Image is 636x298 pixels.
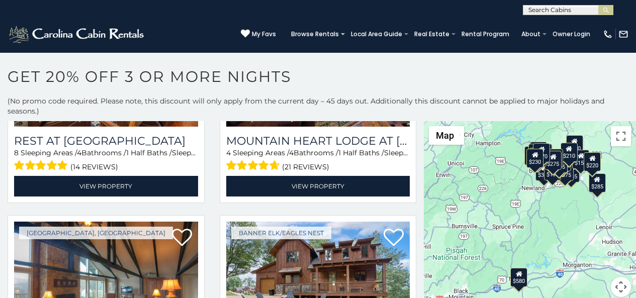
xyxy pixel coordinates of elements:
span: 1 Half Baths / [126,148,172,157]
span: daily [68,115,82,122]
div: $295 [524,146,541,165]
div: $150 [572,150,589,169]
button: Map camera controls [611,277,631,297]
span: My Favs [252,30,276,39]
a: Local Area Guide [346,27,407,41]
span: (21 reviews) [282,160,329,173]
span: 8 [14,148,19,157]
img: phone-regular-white.png [603,29,613,39]
div: $230 [566,135,583,154]
span: (14 reviews) [70,160,118,173]
div: Sleeping Areas / Bathrooms / Sleeps: [14,148,198,173]
span: 4 [77,148,81,157]
div: $230 [527,149,544,168]
img: White-1-2.png [8,24,147,44]
a: My Favs [241,29,276,39]
button: Toggle fullscreen view [611,126,631,146]
a: Rental Program [457,27,514,41]
a: About [516,27,546,41]
div: $580 [511,268,528,287]
div: $285 [589,173,606,192]
span: 4 [226,148,231,157]
span: 20 [196,148,205,157]
a: Add to favorites [172,228,192,249]
div: Sleeping Areas / Bathrooms / Sleeps: [226,148,410,173]
a: Browse Rentals [286,27,344,41]
div: $290 [530,142,547,161]
a: [GEOGRAPHIC_DATA], [GEOGRAPHIC_DATA] [19,227,173,239]
div: $210 [561,143,578,162]
span: Map [436,130,454,141]
div: $275 [544,151,562,170]
h3: Mountain Heart Lodge at Eagles Nest [226,134,410,148]
div: $375 [535,162,553,181]
span: 10 [408,148,415,157]
a: Owner Login [548,27,595,41]
div: $615 [546,149,563,168]
a: Rest at [GEOGRAPHIC_DATA] [14,134,198,148]
a: Banner Elk/Eagles Nest [231,227,331,239]
div: $200 [528,144,546,163]
button: Change map style [429,126,464,145]
a: Add to favorites [384,228,404,249]
span: from [19,115,34,122]
span: 1 Half Baths / [338,148,384,157]
div: $270 [533,143,550,162]
div: $220 [584,152,601,171]
a: View Property [14,176,198,196]
a: Mountain Heart Lodge at [GEOGRAPHIC_DATA] [226,134,410,148]
div: $190 [544,161,561,180]
span: 4 [289,148,294,157]
a: Real Estate [409,27,455,41]
a: View Property [226,176,410,196]
img: mail-regular-white.png [618,29,628,39]
span: from [231,115,246,122]
span: daily [281,115,295,122]
h3: Rest at Mountain Crest [14,134,198,148]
